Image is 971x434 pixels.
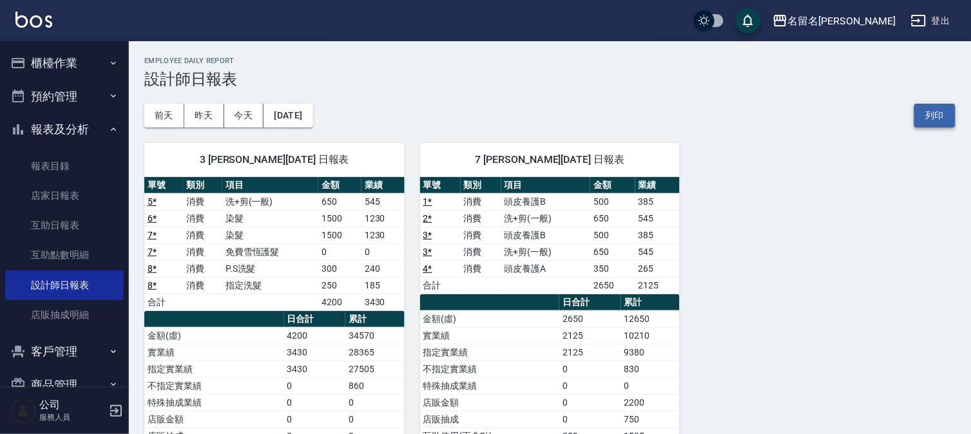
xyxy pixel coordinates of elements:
[436,153,665,166] span: 7 [PERSON_NAME][DATE] 日報表
[144,104,184,127] button: 前天
[621,344,680,361] td: 9380
[5,211,124,240] a: 互助日報表
[461,177,501,194] th: 類別
[420,361,560,377] td: 不指定實業績
[345,361,405,377] td: 27505
[621,327,680,344] td: 10210
[39,399,105,411] h5: 公司
[361,193,405,210] td: 545
[184,104,224,127] button: 昨天
[501,210,591,227] td: 洗+剪(一般)
[5,335,124,368] button: 客戶管理
[345,344,405,361] td: 28365
[284,311,346,328] th: 日合計
[144,411,284,428] td: 店販金額
[559,344,621,361] td: 2125
[501,243,591,260] td: 洗+剪(一般)
[461,227,501,243] td: 消費
[420,344,560,361] td: 指定實業績
[501,177,591,194] th: 項目
[222,210,318,227] td: 染髮
[318,193,361,210] td: 650
[222,193,318,210] td: 洗+剪(一般)
[590,277,635,294] td: 2650
[635,193,680,210] td: 385
[420,411,560,428] td: 店販抽成
[284,394,346,411] td: 0
[144,377,284,394] td: 不指定實業績
[420,377,560,394] td: 特殊抽成業績
[559,377,621,394] td: 0
[559,361,621,377] td: 0
[559,327,621,344] td: 2125
[345,394,405,411] td: 0
[621,294,680,311] th: 累計
[590,193,635,210] td: 500
[635,277,680,294] td: 2125
[144,57,956,65] h2: Employee Daily Report
[420,327,560,344] td: 實業績
[345,311,405,328] th: 累計
[635,243,680,260] td: 545
[590,260,635,277] td: 350
[621,411,680,428] td: 750
[361,294,405,310] td: 3430
[559,294,621,311] th: 日合計
[559,411,621,428] td: 0
[345,327,405,344] td: 34570
[590,243,635,260] td: 650
[144,294,183,310] td: 合計
[914,104,956,127] button: 列印
[420,394,560,411] td: 店販金額
[183,193,222,210] td: 消費
[501,260,591,277] td: 頭皮養護A
[559,394,621,411] td: 0
[361,260,405,277] td: 240
[420,177,461,194] th: 單號
[420,310,560,327] td: 金額(虛)
[559,310,621,327] td: 2650
[144,177,405,311] table: a dense table
[318,243,361,260] td: 0
[222,243,318,260] td: 免費雪恆護髮
[621,377,680,394] td: 0
[5,181,124,211] a: 店家日報表
[144,177,183,194] th: 單號
[222,227,318,243] td: 染髮
[501,193,591,210] td: 頭皮養護B
[5,113,124,146] button: 報表及分析
[420,277,461,294] td: 合計
[5,300,124,330] a: 店販抽成明細
[183,177,222,194] th: 類別
[788,13,896,29] div: 名留名[PERSON_NAME]
[5,80,124,113] button: 預約管理
[345,377,405,394] td: 860
[590,227,635,243] td: 500
[144,327,284,344] td: 金額(虛)
[183,260,222,277] td: 消費
[284,327,346,344] td: 4200
[318,210,361,227] td: 1500
[767,8,901,34] button: 名留名[PERSON_NAME]
[361,210,405,227] td: 1230
[621,310,680,327] td: 12650
[318,227,361,243] td: 1500
[222,277,318,294] td: 指定洗髮
[635,210,680,227] td: 545
[222,177,318,194] th: 項目
[361,177,405,194] th: 業績
[735,8,761,33] button: save
[461,193,501,210] td: 消費
[590,177,635,194] th: 金額
[318,277,361,294] td: 250
[318,260,361,277] td: 300
[183,210,222,227] td: 消費
[5,240,124,270] a: 互助點數明細
[5,46,124,80] button: 櫃檯作業
[345,411,405,428] td: 0
[160,153,389,166] span: 3 [PERSON_NAME][DATE] 日報表
[361,243,405,260] td: 0
[10,398,36,424] img: Person
[318,177,361,194] th: 金額
[621,361,680,377] td: 830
